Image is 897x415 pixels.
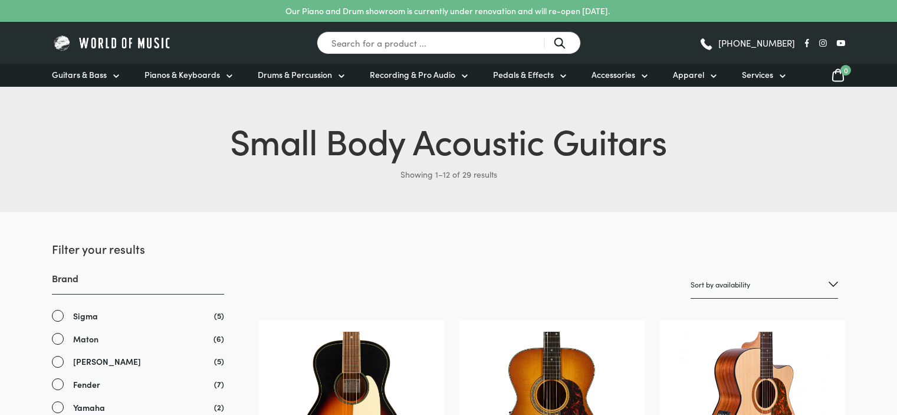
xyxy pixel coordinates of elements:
span: Services [742,68,773,81]
span: (2) [214,401,224,413]
input: Search for a product ... [317,31,581,54]
span: Accessories [592,68,635,81]
span: Yamaha [73,401,105,414]
span: Sigma [73,309,98,323]
img: World of Music [52,34,173,52]
span: Drums & Percussion [258,68,332,81]
p: Showing 1–12 of 29 results [52,165,845,184]
a: Maton [52,332,224,346]
span: Recording & Pro Audio [370,68,455,81]
h3: Brand [52,272,224,295]
span: Guitars & Bass [52,68,107,81]
h1: Small Body Acoustic Guitars [52,115,845,165]
p: Our Piano and Drum showroom is currently under renovation and will re-open [DATE]. [285,5,610,17]
span: (5) [214,355,224,367]
span: [PERSON_NAME] [73,355,141,368]
span: [PHONE_NUMBER] [718,38,795,47]
span: Pianos & Keyboards [144,68,220,81]
h2: Filter your results [52,240,224,257]
select: Shop order [691,271,838,299]
span: Fender [73,378,100,391]
span: Maton [73,332,98,346]
a: Fender [52,378,224,391]
a: Yamaha [52,401,224,414]
a: [PHONE_NUMBER] [699,34,795,52]
span: (5) [214,309,224,322]
span: (6) [213,332,224,345]
span: (7) [214,378,224,390]
span: Apparel [673,68,704,81]
a: Sigma [52,309,224,323]
span: 0 [840,65,851,76]
a: [PERSON_NAME] [52,355,224,368]
iframe: Chat with our support team [726,285,897,415]
span: Pedals & Effects [493,68,554,81]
